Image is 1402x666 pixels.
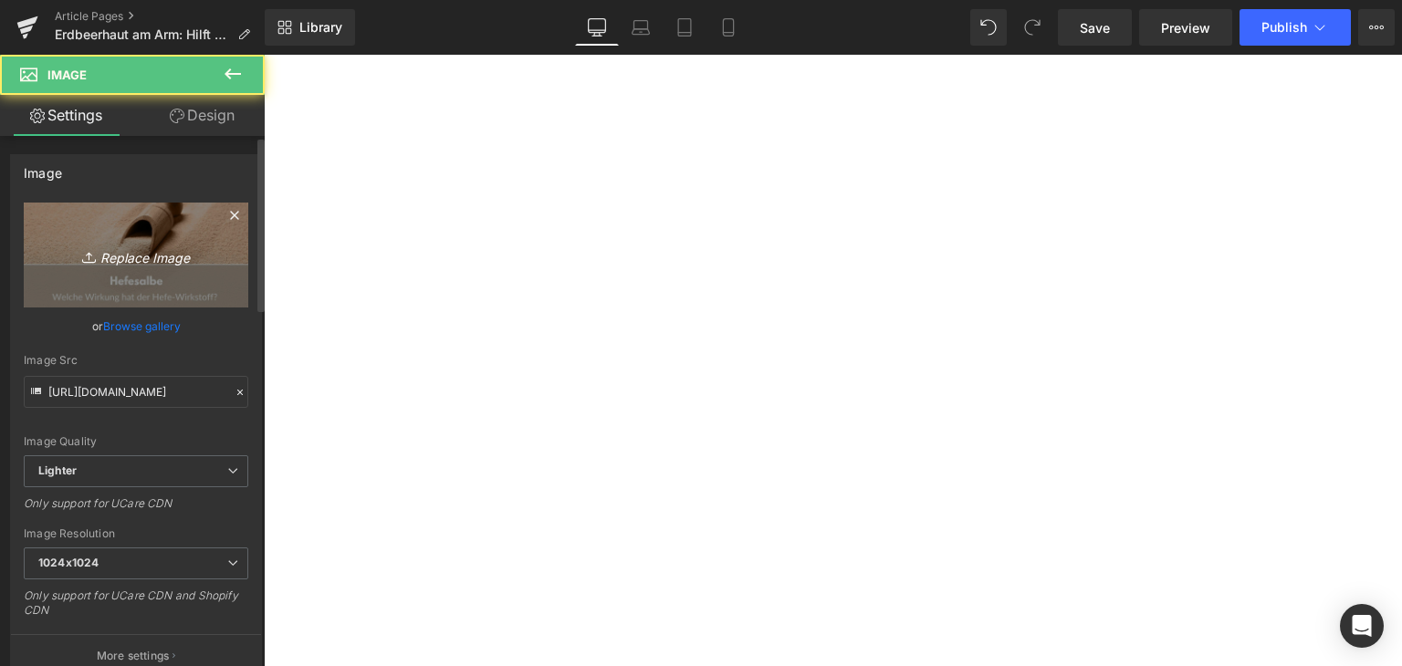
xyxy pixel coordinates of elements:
div: Only support for UCare CDN and Shopify CDN [24,588,248,630]
a: Preview [1139,9,1232,46]
a: Desktop [575,9,619,46]
button: Publish [1240,9,1351,46]
a: Browse gallery [103,310,181,342]
span: Preview [1161,18,1210,37]
i: Replace Image [63,244,209,266]
b: 1024x1024 [38,556,99,569]
div: Only support for UCare CDN [24,496,248,523]
div: Image Src [24,354,248,367]
b: Lighter [38,463,77,477]
div: Image [24,155,62,181]
span: Erdbeerhaut am Arm: Hilft ein Peeling gegen [PERSON_NAME]? [55,27,230,42]
span: Image [47,68,87,82]
div: Image Quality [24,435,248,448]
span: Publish [1261,20,1307,35]
a: Article Pages [55,9,265,24]
button: More [1358,9,1395,46]
p: More settings [97,648,170,664]
a: Mobile [706,9,750,46]
button: Redo [1014,9,1051,46]
a: Design [136,95,268,136]
a: New Library [265,9,355,46]
div: Open Intercom Messenger [1340,604,1384,648]
a: Laptop [619,9,663,46]
span: Save [1080,18,1110,37]
span: Library [299,19,342,36]
a: Tablet [663,9,706,46]
div: or [24,317,248,336]
button: Undo [970,9,1007,46]
input: Link [24,376,248,408]
div: Image Resolution [24,527,248,540]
